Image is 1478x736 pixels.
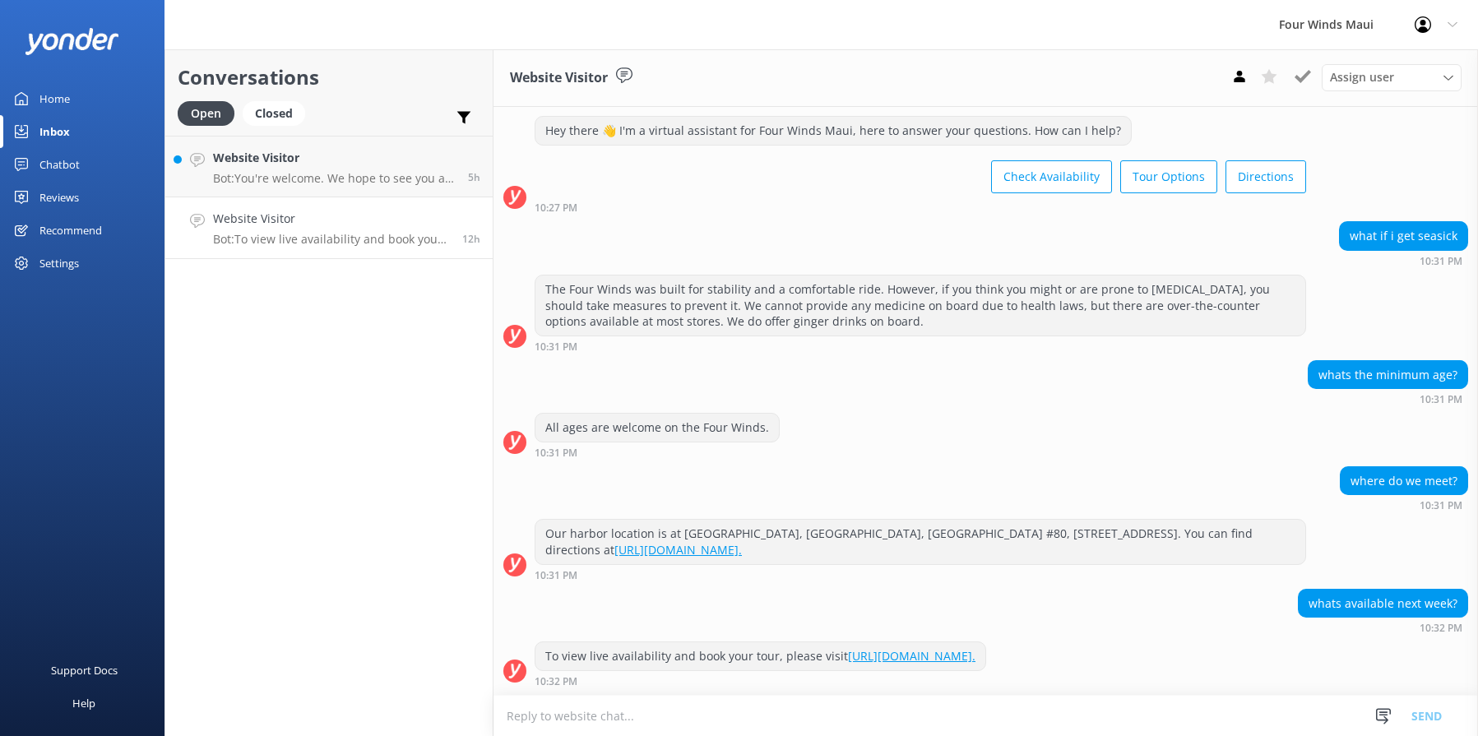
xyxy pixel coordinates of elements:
strong: 10:31 PM [535,571,577,581]
div: Sep 22 2025 10:31pm (UTC -10:00) Pacific/Honolulu [1340,499,1468,511]
div: Sep 22 2025 10:32pm (UTC -10:00) Pacific/Honolulu [535,675,986,687]
div: Assign User [1322,64,1462,90]
div: Sep 22 2025 10:31pm (UTC -10:00) Pacific/Honolulu [535,447,780,458]
div: Open [178,101,234,126]
div: Inbox [39,115,70,148]
div: where do we meet? [1341,467,1467,495]
button: Directions [1225,160,1306,193]
div: Reviews [39,181,79,214]
a: Closed [243,104,313,122]
strong: 10:32 PM [1420,623,1462,633]
strong: 10:27 PM [535,203,577,213]
div: Support Docs [51,654,118,687]
div: Closed [243,101,305,126]
div: Our harbor location is at [GEOGRAPHIC_DATA], [GEOGRAPHIC_DATA], [GEOGRAPHIC_DATA] #80, [STREET_AD... [535,520,1305,563]
div: Chatbot [39,148,80,181]
a: [URL][DOMAIN_NAME]. [848,648,975,664]
div: Home [39,82,70,115]
p: Bot: To view live availability and book your tour, please visit [URL][DOMAIN_NAME]. [213,232,450,247]
h4: Website Visitor [213,149,456,167]
p: Bot: You're welcome. We hope to see you at [GEOGRAPHIC_DATA] soon! [213,171,456,186]
button: Tour Options [1120,160,1217,193]
div: Hey there 👋 I'm a virtual assistant for Four Winds Maui, here to answer your questions. How can I... [535,117,1131,145]
a: Website VisitorBot:You're welcome. We hope to see you at [GEOGRAPHIC_DATA] soon!5h [165,136,493,197]
div: Sep 22 2025 10:31pm (UTC -10:00) Pacific/Honolulu [1339,255,1468,266]
div: The Four Winds was built for stability and a comfortable ride. However, if you think you might or... [535,275,1305,336]
div: whats available next week? [1299,590,1467,618]
strong: 10:31 PM [1420,257,1462,266]
a: [URL][DOMAIN_NAME]. [614,542,742,558]
a: Website VisitorBot:To view live availability and book your tour, please visit [URL][DOMAIN_NAME].12h [165,197,493,259]
div: All ages are welcome on the Four Winds. [535,414,779,442]
div: Help [72,687,95,720]
span: Assign user [1330,68,1394,86]
span: Sep 23 2025 05:52am (UTC -10:00) Pacific/Honolulu [468,170,480,184]
strong: 10:31 PM [535,448,577,458]
strong: 10:31 PM [535,342,577,352]
div: what if i get seasick [1340,222,1467,250]
a: Open [178,104,243,122]
strong: 10:32 PM [535,677,577,687]
div: Sep 22 2025 10:31pm (UTC -10:00) Pacific/Honolulu [1308,393,1468,405]
div: Sep 22 2025 10:31pm (UTC -10:00) Pacific/Honolulu [535,569,1306,581]
img: yonder-white-logo.png [25,28,119,55]
h4: Website Visitor [213,210,450,228]
div: Recommend [39,214,102,247]
div: Sep 22 2025 10:32pm (UTC -10:00) Pacific/Honolulu [1298,622,1468,633]
div: Settings [39,247,79,280]
strong: 10:31 PM [1420,501,1462,511]
span: Sep 22 2025 10:32pm (UTC -10:00) Pacific/Honolulu [462,232,480,246]
button: Check Availability [991,160,1112,193]
h3: Website Visitor [510,67,608,89]
h2: Conversations [178,62,480,93]
strong: 10:31 PM [1420,395,1462,405]
div: Sep 22 2025 10:31pm (UTC -10:00) Pacific/Honolulu [535,340,1306,352]
div: Sep 22 2025 10:27pm (UTC -10:00) Pacific/Honolulu [535,201,1306,213]
div: whats the minimum age? [1309,361,1467,389]
div: To view live availability and book your tour, please visit [535,642,985,670]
